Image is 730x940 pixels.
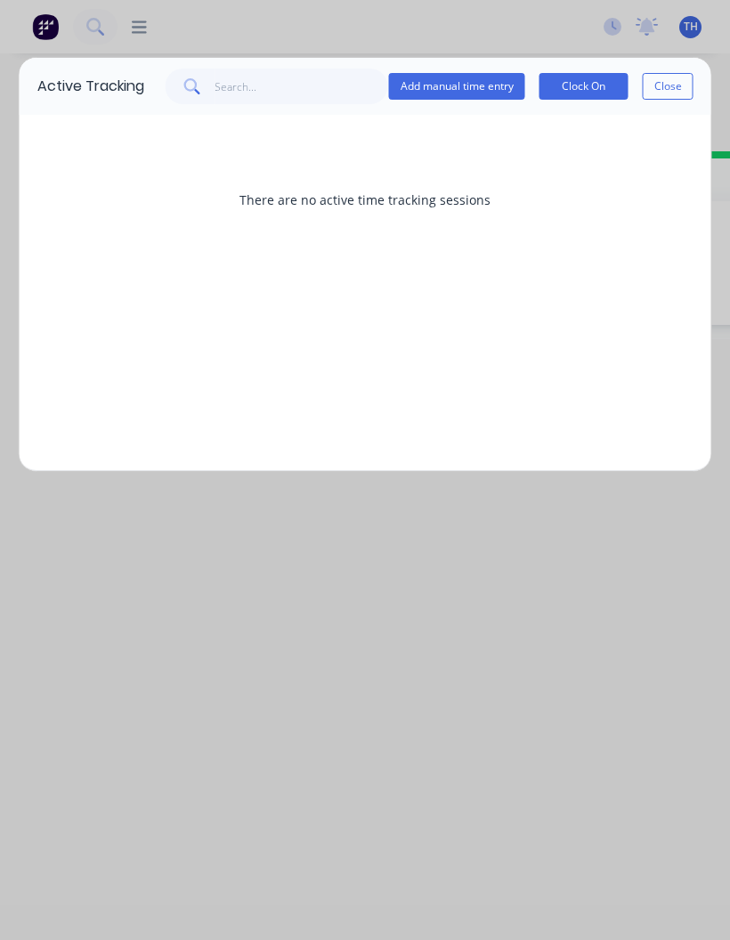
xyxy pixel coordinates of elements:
input: Search... [215,69,388,104]
div: Active Tracking [37,76,144,97]
button: Add manual time entry [389,73,525,100]
button: Close [643,73,693,100]
div: There are no active time tracking sessions [37,133,693,266]
button: Clock On [539,73,629,100]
